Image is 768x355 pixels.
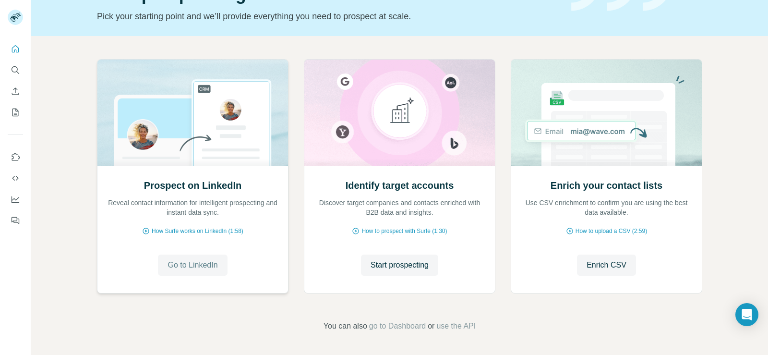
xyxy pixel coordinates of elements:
[314,198,485,217] p: Discover target companies and contacts enriched with B2B data and insights.
[97,10,560,23] p: Pick your starting point and we’ll provide everything you need to prospect at scale.
[521,198,692,217] p: Use CSV enrichment to confirm you are using the best data available.
[8,104,23,121] button: My lists
[576,227,647,235] span: How to upload a CSV (2:59)
[371,259,429,271] span: Start prospecting
[107,198,278,217] p: Reveal contact information for intelligent prospecting and instant data sync.
[361,227,447,235] span: How to prospect with Surfe (1:30)
[735,303,758,326] div: Open Intercom Messenger
[8,61,23,79] button: Search
[8,212,23,229] button: Feedback
[587,259,626,271] span: Enrich CSV
[8,148,23,166] button: Use Surfe on LinkedIn
[152,227,243,235] span: How Surfe works on LinkedIn (1:58)
[346,179,454,192] h2: Identify target accounts
[8,191,23,208] button: Dashboard
[324,320,367,332] span: You can also
[8,83,23,100] button: Enrich CSV
[369,320,426,332] button: go to Dashboard
[8,170,23,187] button: Use Surfe API
[168,259,217,271] span: Go to LinkedIn
[428,320,434,332] span: or
[361,255,438,276] button: Start prospecting
[551,179,662,192] h2: Enrich your contact lists
[97,60,288,166] img: Prospect on LinkedIn
[144,179,241,192] h2: Prospect on LinkedIn
[436,320,476,332] button: use the API
[158,255,227,276] button: Go to LinkedIn
[304,60,495,166] img: Identify target accounts
[511,60,702,166] img: Enrich your contact lists
[8,40,23,58] button: Quick start
[577,255,636,276] button: Enrich CSV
